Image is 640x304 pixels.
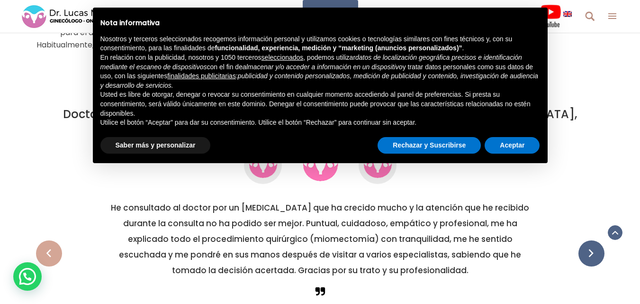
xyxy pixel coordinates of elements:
h3: Doctor [PERSON_NAME] Especialista en Cirugía Laparoscópica en [GEOGRAPHIC_DATA], [GEOGRAPHIC_DATA] [36,105,604,141]
div: WhatsApp contact [13,262,42,291]
em: publicidad y contenido personalizados, medición de publicidad y contenido, investigación de audie... [100,72,539,89]
button: seleccionados [261,53,304,63]
button: Rechazar y Suscribirse [378,137,481,154]
h2: Nota informativa [100,19,540,27]
button: finalidades publicitarias [167,72,236,81]
em: datos de localización geográfica precisos e identificación mediante el escaneo de dispositivos [100,54,522,71]
button: Saber más y personalizar [100,137,211,154]
h2: – Miomectomía Laparoscópica. [36,82,604,96]
button: Aceptar [485,137,540,154]
em: almacenar y/o acceder a información en un dispositivo [243,63,403,71]
strong: funcionalidad, experiencia, medición y “marketing (anuncios personalizados)” [215,44,462,52]
img: language english [563,11,572,17]
p: Usted es libre de otorgar, denegar o revocar su consentimiento en cualquier momento accediendo al... [100,90,540,118]
p: Utilice el botón “Aceptar” para dar su consentimiento. Utilice el botón “Rechazar” para continuar... [100,118,540,128]
p: Nosotros y terceros seleccionados recogemos información personal y utilizamos cookies o tecnologí... [100,35,540,53]
h5: He consultado al doctor por un [MEDICAL_DATA] que ha crecido mucho y la atención que he recibido ... [36,200,604,278]
p: En relación con la publicidad, nosotros y 1050 terceros , podemos utilizar con el fin de y tratar... [100,53,540,90]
